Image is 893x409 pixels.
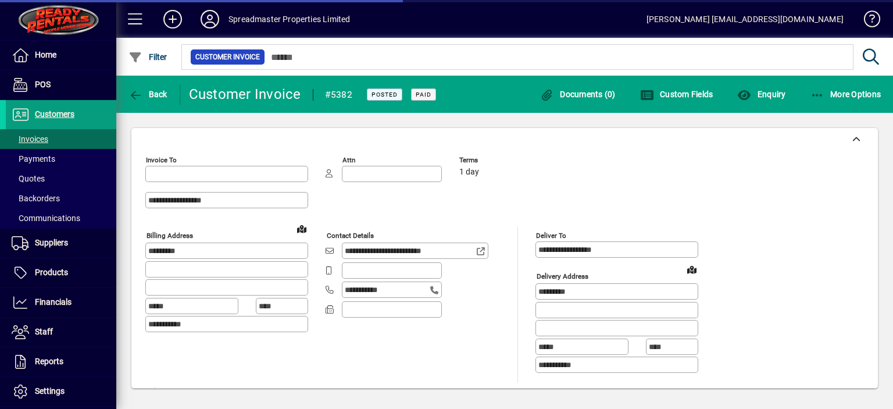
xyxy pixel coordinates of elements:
a: Products [6,258,116,287]
span: Terms [459,157,529,164]
a: Knowledge Base [855,2,878,40]
button: Enquiry [734,84,788,105]
span: Custom Fields [640,90,713,99]
app-page-header-button: Back [116,84,180,105]
span: Filter [128,52,167,62]
span: Documents (0) [540,90,616,99]
a: Quotes [6,169,116,189]
div: #5382 [325,86,352,104]
a: Home [6,41,116,70]
button: Custom Fields [637,84,716,105]
a: Staff [6,318,116,347]
span: 1 day [459,168,479,177]
span: Products [35,268,68,277]
span: Back [128,90,167,99]
button: Add [154,9,191,30]
span: Paid [416,91,431,98]
mat-label: Deliver via [146,387,178,395]
button: Documents (0) [537,84,619,105]
mat-label: Attn [342,156,355,164]
mat-label: Invoice To [146,156,177,164]
a: POS [6,70,116,99]
span: Settings [35,386,65,396]
a: Invoices [6,129,116,149]
span: Invoices [12,134,48,144]
div: Customer Invoice [189,85,301,104]
span: Posted [372,91,398,98]
div: [PERSON_NAME] [EMAIL_ADDRESS][DOMAIN_NAME] [646,10,844,29]
span: Customers [35,109,74,119]
mat-label: Deliver To [536,232,566,240]
span: More Options [810,90,881,99]
span: Financials [35,297,72,307]
span: Backorders [12,194,60,203]
a: View on map [683,260,701,279]
a: Backorders [6,189,116,208]
span: Suppliers [35,238,68,247]
a: Settings [6,377,116,406]
span: Reports [35,357,63,366]
a: Reports [6,347,116,376]
span: Home [35,50,56,59]
a: View on map [292,219,311,238]
span: Quotes [12,174,45,183]
a: Payments [6,149,116,169]
button: Back [126,84,170,105]
span: Communications [12,214,80,223]
a: Communications [6,208,116,228]
div: Spreadmaster Properties Limited [228,10,350,29]
span: Payments [12,154,55,163]
button: More Options [808,84,884,105]
span: POS [35,80,51,89]
a: Financials [6,288,116,317]
a: Suppliers [6,229,116,258]
span: Customer Invoice [195,51,260,63]
span: Enquiry [737,90,785,99]
button: Filter [126,47,170,67]
span: Staff [35,327,53,336]
button: Profile [191,9,228,30]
